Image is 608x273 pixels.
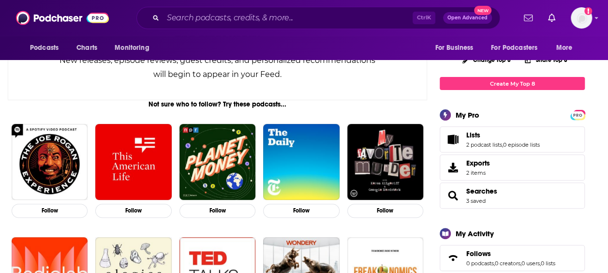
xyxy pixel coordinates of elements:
[520,10,536,26] a: Show notifications dropdown
[466,249,555,258] a: Follows
[491,41,537,55] span: For Podcasters
[70,39,103,57] a: Charts
[549,39,585,57] button: open menu
[466,131,480,139] span: Lists
[485,39,551,57] button: open menu
[95,204,171,218] button: Follow
[440,126,585,152] span: Lists
[428,39,485,57] button: open menu
[571,7,592,29] img: User Profile
[443,251,462,265] a: Follows
[440,154,585,181] a: Exports
[456,110,479,120] div: My Pro
[495,260,520,267] a: 0 creators
[466,197,486,204] a: 3 saved
[95,124,171,200] img: This American Life
[466,187,497,196] a: Searches
[57,53,378,81] div: New releases, episode reviews, guest credits, and personalized recommendations will begin to appe...
[115,41,149,55] span: Monitoring
[521,260,540,267] a: 0 users
[12,204,88,218] button: Follow
[108,39,162,57] button: open menu
[263,204,339,218] button: Follow
[443,133,462,146] a: Lists
[541,260,555,267] a: 0 lists
[571,7,592,29] span: Logged in as molly.burgoyne
[503,141,540,148] a: 0 episode lists
[466,159,490,167] span: Exports
[494,260,495,267] span: ,
[540,260,541,267] span: ,
[520,260,521,267] span: ,
[163,10,413,26] input: Search podcasts, credits, & more...
[447,15,488,20] span: Open Advanced
[8,100,427,108] div: Not sure who to follow? Try these podcasts...
[76,41,97,55] span: Charts
[443,189,462,202] a: Searches
[466,141,502,148] a: 2 podcast lists
[347,124,423,200] img: My Favorite Murder with Karen Kilgariff and Georgia Hardstark
[179,124,255,200] img: Planet Money
[443,161,462,174] span: Exports
[179,204,255,218] button: Follow
[136,7,500,29] div: Search podcasts, credits, & more...
[466,260,494,267] a: 0 podcasts
[572,111,583,118] a: PRO
[440,245,585,271] span: Follows
[413,12,435,24] span: Ctrl K
[263,124,339,200] img: The Daily
[435,41,473,55] span: For Business
[30,41,59,55] span: Podcasts
[12,124,88,200] img: The Joe Rogan Experience
[474,6,491,15] span: New
[502,141,503,148] span: ,
[440,182,585,209] span: Searches
[556,41,573,55] span: More
[584,7,592,15] svg: Add a profile image
[466,249,491,258] span: Follows
[571,7,592,29] button: Show profile menu
[456,229,494,238] div: My Activity
[572,111,583,119] span: PRO
[23,39,71,57] button: open menu
[440,77,585,90] a: Create My Top 8
[16,9,109,27] img: Podchaser - Follow, Share and Rate Podcasts
[347,204,423,218] button: Follow
[466,131,540,139] a: Lists
[466,169,490,176] span: 2 items
[443,12,492,24] button: Open AdvancedNew
[544,10,559,26] a: Show notifications dropdown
